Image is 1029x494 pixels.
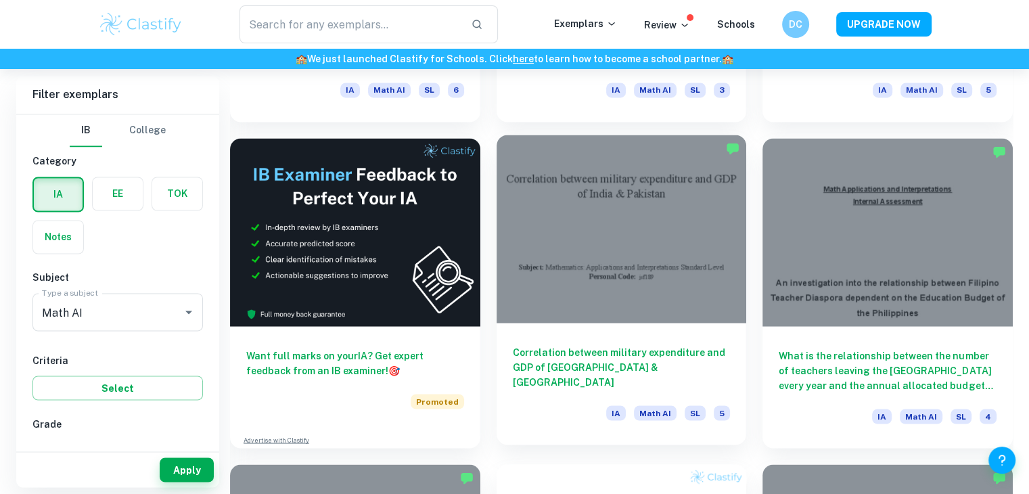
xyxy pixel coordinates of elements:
span: 4 [980,409,997,424]
h6: Grade [32,416,203,431]
input: Search for any exemplars... [239,5,461,43]
p: Review [644,18,690,32]
a: Correlation between military expenditure and GDP of [GEOGRAPHIC_DATA] & [GEOGRAPHIC_DATA]IAMath A... [497,138,747,447]
h6: DC [787,17,803,32]
span: Math AI [634,405,677,420]
span: IA [606,83,626,97]
img: Marked [992,145,1006,158]
span: 5 [714,405,730,420]
span: Math AI [634,83,677,97]
button: IA [34,178,83,210]
span: IA [872,409,892,424]
a: Want full marks on yourIA? Get expert feedback from an IB examiner!PromotedAdvertise with Clastify [230,138,480,447]
span: 6 [448,83,464,97]
a: Schools [717,19,755,30]
span: SL [685,83,706,97]
span: Math AI [900,83,943,97]
h6: Want full marks on your IA ? Get expert feedback from an IB examiner! [246,348,464,378]
span: Math AI [900,409,942,424]
label: Type a subject [42,287,98,298]
span: SL [419,83,440,97]
span: 🏫 [296,53,307,64]
button: UPGRADE NOW [836,12,932,37]
span: 7 [67,445,73,459]
h6: Criteria [32,353,203,367]
span: IA [873,83,892,97]
button: College [129,114,166,147]
h6: What is the relationship between the number of teachers leaving the [GEOGRAPHIC_DATA] every year ... [779,348,997,392]
button: Open [179,302,198,321]
a: Advertise with Clastify [244,435,309,445]
img: Marked [460,471,474,485]
h6: We just launched Clastify for Schools. Click to learn how to become a school partner. [3,51,1026,66]
span: 🏫 [722,53,733,64]
a: What is the relationship between the number of teachers leaving the [GEOGRAPHIC_DATA] every year ... [762,138,1013,447]
img: Marked [726,141,739,155]
span: Promoted [411,394,464,409]
span: 5 [980,83,997,97]
span: IA [606,405,626,420]
button: Notes [33,221,83,253]
div: Filter type choice [70,114,166,147]
img: Marked [992,471,1006,485]
span: Math AI [368,83,411,97]
h6: Filter exemplars [16,76,219,114]
button: Apply [160,457,214,482]
h6: Subject [32,270,203,285]
button: Select [32,376,203,400]
span: SL [951,83,972,97]
p: Exemplars [554,16,617,31]
span: SL [685,405,706,420]
button: IB [70,114,102,147]
span: 6 [108,445,114,459]
a: here [513,53,534,64]
button: TOK [152,177,202,210]
span: 3 [714,83,730,97]
img: Thumbnail [230,138,480,325]
button: DC [782,11,809,38]
button: Help and Feedback [988,447,1015,474]
span: IA [340,83,360,97]
span: SL [951,409,971,424]
img: Clastify logo [98,11,184,38]
span: 5 [149,445,155,459]
button: EE [93,177,143,210]
h6: Correlation between military expenditure and GDP of [GEOGRAPHIC_DATA] & [GEOGRAPHIC_DATA] [513,344,731,389]
span: 🎯 [388,365,400,376]
h6: Category [32,154,203,169]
